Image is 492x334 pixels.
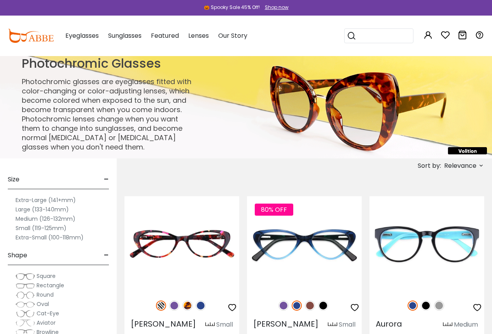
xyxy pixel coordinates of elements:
[196,301,206,311] img: Blue
[369,196,484,292] img: Blue Aurora - Acetate ,Universal Bridge Fit
[278,301,289,311] img: Purple
[8,246,27,265] span: Shape
[255,204,293,216] span: 80% OFF
[16,310,35,318] img: Cat-Eye.png
[104,246,109,265] span: -
[37,281,64,289] span: Rectangle
[318,301,328,311] img: Black
[218,31,247,40] span: Our Story
[444,159,476,173] span: Relevance
[151,31,179,40] span: Featured
[8,29,54,43] img: abbeglasses.com
[16,214,75,223] label: Medium (126-132mm)
[188,31,209,40] span: Lenses
[253,318,319,329] span: [PERSON_NAME]
[124,196,239,292] img: Pattern Elena - Acetate ,Universal Bridge Fit
[169,301,179,311] img: Purple
[408,301,418,311] img: Blue
[182,301,193,311] img: Leopard
[37,300,49,308] span: Oval
[247,196,362,292] img: Blue Hannah - Acetate ,Universal Bridge Fit
[434,301,444,311] img: Gray
[454,320,478,329] div: Medium
[22,56,194,71] h1: Photochromic Glasses
[16,319,35,327] img: Aviator.png
[418,161,441,170] span: Sort by:
[37,319,56,327] span: Aviator
[16,195,76,205] label: Extra-Large (141+mm)
[328,322,337,328] img: size ruler
[292,301,302,311] img: Blue
[37,309,59,317] span: Cat-Eye
[108,31,142,40] span: Sunglasses
[16,272,35,280] img: Square.png
[265,4,289,11] div: Shop now
[443,322,452,328] img: size ruler
[16,205,69,214] label: Large (133-140mm)
[104,170,109,189] span: -
[205,322,215,328] img: size ruler
[204,4,260,11] div: 🎃 Spooky Sale 45% Off!
[16,301,35,308] img: Oval.png
[421,301,431,311] img: Black
[37,291,54,299] span: Round
[131,318,196,329] span: [PERSON_NAME]
[65,31,99,40] span: Eyeglasses
[16,282,35,290] img: Rectangle.png
[376,318,402,329] span: Aurora
[22,77,194,152] p: Photochromic glasses are eyeglasses fitted with color-changing or color-adjusting lenses, which b...
[16,291,35,299] img: Round.png
[216,320,233,329] div: Small
[261,4,289,11] a: Shop now
[156,301,166,311] img: Pattern
[16,223,67,233] label: Small (119-125mm)
[16,233,84,242] label: Extra-Small (100-118mm)
[305,301,315,311] img: Brown
[8,170,19,189] span: Size
[339,320,355,329] div: Small
[37,272,56,280] span: Square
